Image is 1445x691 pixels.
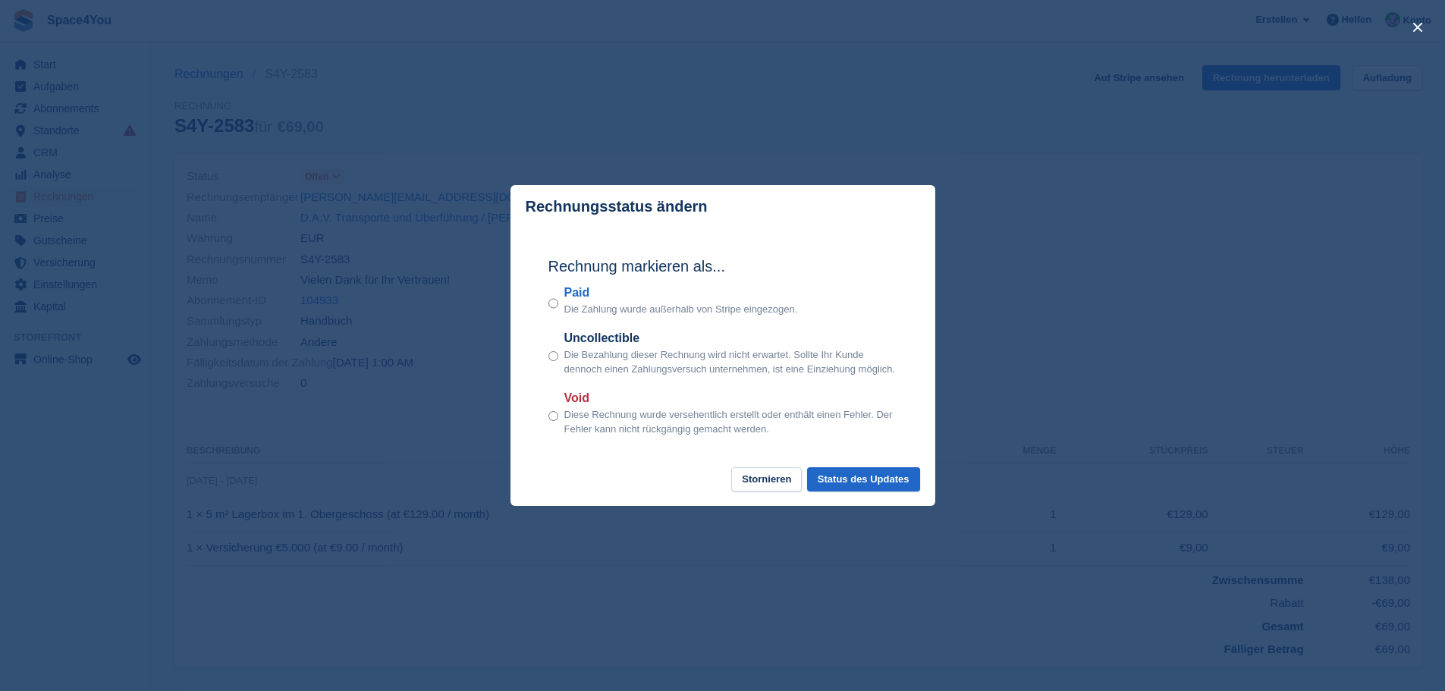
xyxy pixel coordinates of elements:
p: Die Bezahlung dieser Rechnung wird nicht erwartet. Sollte Ihr Kunde dennoch einen Zahlungsversuch... [564,347,897,377]
h2: Rechnung markieren als... [548,255,897,278]
label: Uncollectible [564,329,897,347]
p: Rechnungsstatus ändern [526,198,708,215]
p: Diese Rechnung wurde versehentlich erstellt oder enthält einen Fehler. Der Fehler kann nicht rück... [564,407,897,437]
button: Stornieren [731,467,802,492]
label: Void [564,389,897,407]
button: close [1406,15,1430,39]
button: Status des Updates [807,467,920,492]
label: Paid [564,284,798,302]
p: Die Zahlung wurde außerhalb von Stripe eingezogen. [564,302,798,317]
